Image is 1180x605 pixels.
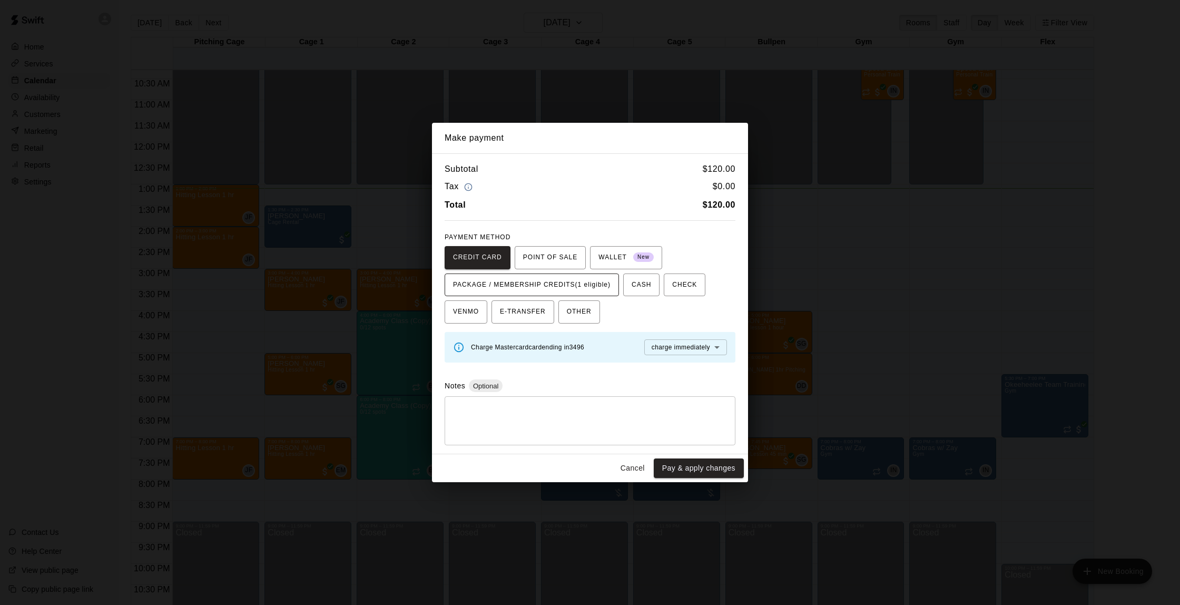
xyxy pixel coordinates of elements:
button: Pay & apply changes [654,458,744,478]
button: PACKAGE / MEMBERSHIP CREDITS(1 eligible) [445,274,619,297]
span: POINT OF SALE [523,249,577,266]
button: VENMO [445,300,487,324]
label: Notes [445,382,465,390]
span: OTHER [567,304,592,320]
button: CREDIT CARD [445,246,510,269]
b: Total [445,200,466,209]
span: VENMO [453,304,479,320]
span: Optional [469,382,503,390]
h2: Make payment [432,123,748,153]
button: POINT OF SALE [515,246,586,269]
span: Charge Mastercard card ending in 3496 [471,344,584,351]
span: E-TRANSFER [500,304,546,320]
button: WALLET New [590,246,662,269]
button: CHECK [664,274,705,297]
h6: $ 0.00 [713,180,735,194]
b: $ 120.00 [703,200,735,209]
span: CREDIT CARD [453,249,502,266]
span: New [633,250,654,265]
span: WALLET [598,249,654,266]
h6: Subtotal [445,162,478,176]
span: charge immediately [652,344,710,351]
h6: Tax [445,180,475,194]
span: PAYMENT METHOD [445,233,510,241]
span: PACKAGE / MEMBERSHIP CREDITS (1 eligible) [453,277,611,294]
button: Cancel [616,458,650,478]
span: CASH [632,277,651,294]
h6: $ 120.00 [703,162,735,176]
span: CHECK [672,277,697,294]
button: E-TRANSFER [491,300,554,324]
button: CASH [623,274,660,297]
button: OTHER [558,300,600,324]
